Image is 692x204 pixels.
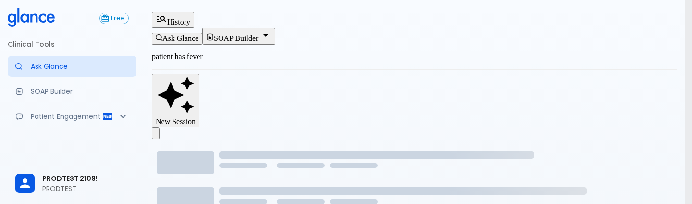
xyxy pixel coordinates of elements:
[8,33,136,56] li: Clinical Tools
[8,106,136,127] div: Patient Reports & Referrals
[8,131,136,152] a: Advanced note-taking
[31,87,129,96] p: SOAP Builder
[152,127,160,139] button: Edit
[152,12,194,28] button: History
[99,13,136,24] a: Click to view or change your subscription
[8,56,136,77] a: Moramiz: Find ICD10AM codes instantly
[8,81,136,102] a: Docugen: Compose a clinical documentation in seconds
[152,52,677,61] p: patient has fever
[152,74,199,127] button: Clears all inputs and results.
[31,112,102,121] p: Patient Engagement
[42,174,129,184] span: PRODTEST 2109!
[31,62,129,71] p: Ask Glance
[108,15,128,22] span: Free
[202,28,275,44] button: SOAP Builder
[42,184,129,193] p: PRODTEST
[152,33,202,44] button: Ask Glance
